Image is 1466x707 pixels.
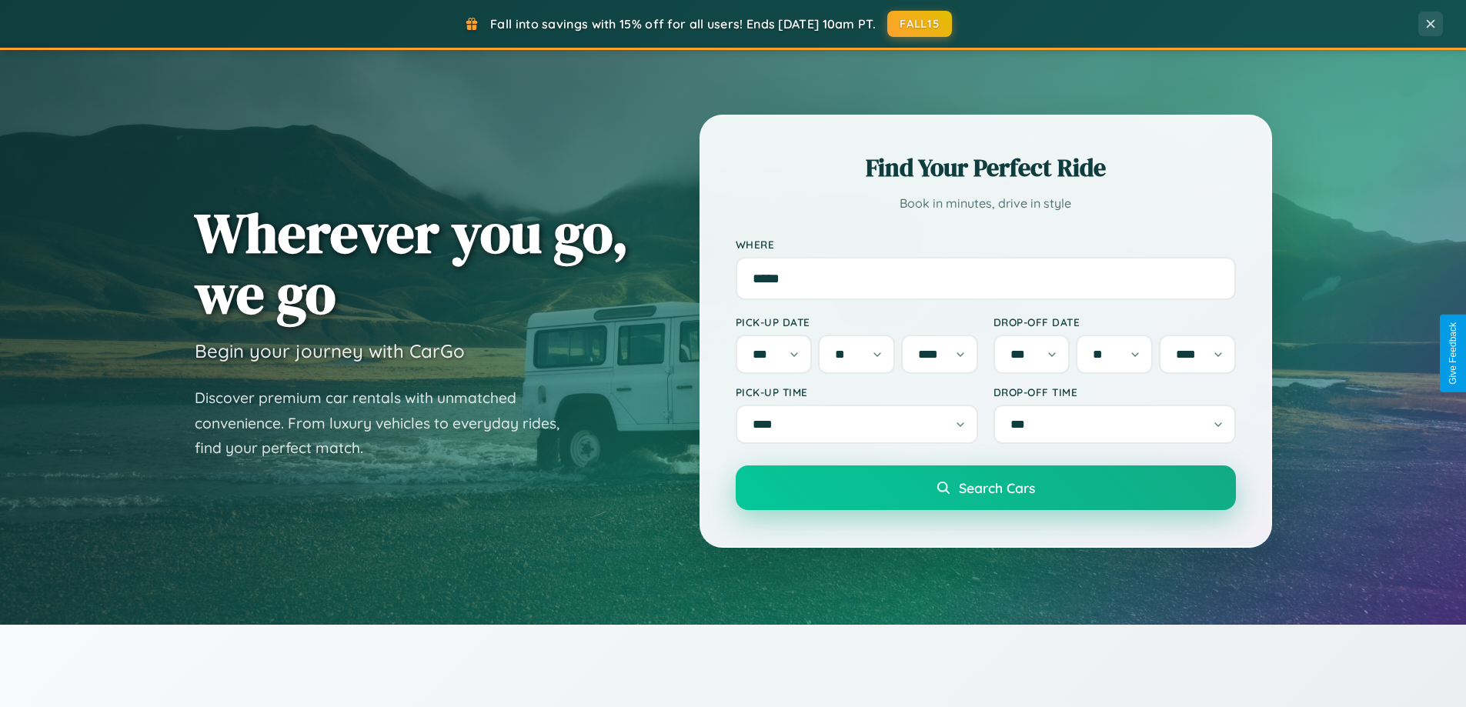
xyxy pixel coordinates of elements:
span: Search Cars [959,479,1035,496]
p: Discover premium car rentals with unmatched convenience. From luxury vehicles to everyday rides, ... [195,385,579,461]
p: Book in minutes, drive in style [736,192,1236,215]
h3: Begin your journey with CarGo [195,339,465,362]
button: Search Cars [736,465,1236,510]
label: Where [736,238,1236,251]
h2: Find Your Perfect Ride [736,151,1236,185]
div: Give Feedback [1448,322,1458,385]
h1: Wherever you go, we go [195,202,629,324]
button: FALL15 [887,11,952,37]
span: Fall into savings with 15% off for all users! Ends [DATE] 10am PT. [490,16,876,32]
label: Drop-off Date [993,315,1236,328]
label: Pick-up Time [736,385,978,399]
label: Pick-up Date [736,315,978,328]
label: Drop-off Time [993,385,1236,399]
